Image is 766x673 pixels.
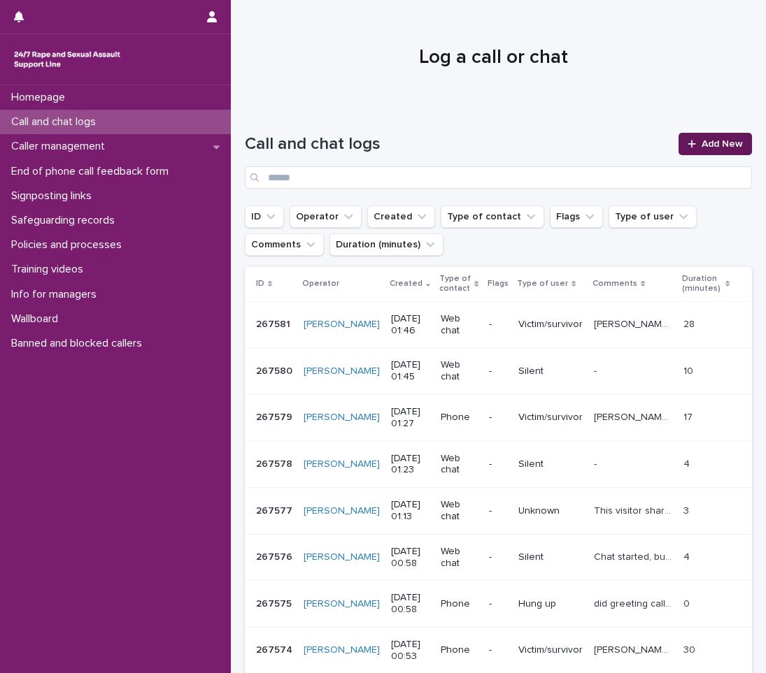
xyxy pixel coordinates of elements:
p: did greeting call ended [594,595,676,610]
h1: Call and chat logs [245,134,670,154]
button: Duration (minutes) [329,233,444,256]
p: 267577 [256,502,295,517]
p: [DATE] 01:46 [391,313,430,337]
p: 3 [683,502,692,517]
tr: 267576267576 [PERSON_NAME] [DATE] 00:58Web chat-SilentChat started, but chatter remained silent a... [245,534,752,581]
p: [DATE] 00:58 [391,592,430,616]
p: Call and chat logs [6,115,107,129]
p: 267580 [256,363,295,377]
p: 17 [683,409,695,424]
p: [DATE] 00:53 [391,639,430,663]
p: Silent [518,458,583,470]
p: Web chat [441,313,478,337]
button: Operator [290,205,362,228]
span: Add New [702,139,743,149]
p: Web chat [441,453,478,477]
p: Banned and blocked callers [6,337,153,350]
p: Web chat [441,499,478,523]
p: Web chat [441,546,478,570]
p: Web chat [441,359,478,383]
h1: Log a call or chat [245,46,742,70]
p: - [489,319,507,331]
p: Victim/survivor [518,644,583,656]
p: Phone [441,412,478,424]
p: Created [390,276,423,291]
p: Silent [518,551,583,563]
p: 267576 [256,549,295,563]
tr: 267578267578 [PERSON_NAME] [DATE] 01:23Web chat-Silent-- 44 [245,441,752,488]
p: 267581 [256,316,293,331]
p: 267578 [256,456,295,470]
tr: 267577267577 [PERSON_NAME] [DATE] 01:13Web chat-UnknownThis visitor shared very little before abr... [245,488,752,535]
a: [PERSON_NAME] [304,319,380,331]
p: Safeguarding records [6,214,126,227]
p: Signposting links [6,189,103,203]
p: 30 [683,642,698,656]
p: 4 [683,456,693,470]
tr: 267575267575 [PERSON_NAME] [DATE] 00:58Phone-Hung updid greeting call endeddid greeting call ende... [245,581,752,628]
p: This visitor shared very little before abruptly ending the chat. [594,502,676,517]
p: Christina reached out for support, lots going on with family, talked about not wanting children b... [594,409,676,424]
a: [PERSON_NAME] [304,551,380,563]
p: Emma reached out, has an appointment coming up with rape crisis centre, police have taken perpetr... [594,642,676,656]
p: Victim/survivor [518,319,583,331]
p: - [594,456,600,470]
p: Operator [302,276,339,291]
p: Homepage [6,91,76,104]
p: Hung up [518,598,583,610]
p: - [594,363,600,377]
p: [DATE] 01:27 [391,406,430,430]
a: [PERSON_NAME] [304,366,380,377]
p: Ines is a survivor of Rape who struggles with self-blame. Operator gave definition of rape, conse... [594,316,676,331]
p: - [489,644,507,656]
p: Info for managers [6,288,108,301]
a: [PERSON_NAME] [304,505,380,517]
p: Training videos [6,263,94,276]
p: Type of user [517,276,568,291]
p: Comments [593,276,637,291]
a: Add New [679,133,752,155]
p: [DATE] 01:23 [391,453,430,477]
p: Phone [441,644,478,656]
p: 0 [683,595,693,610]
p: Victim/survivor [518,412,583,424]
p: Unknown [518,505,583,517]
p: Policies and processes [6,238,133,252]
tr: 267580267580 [PERSON_NAME] [DATE] 01:45Web chat-Silent-- 1010 [245,348,752,395]
p: 267575 [256,595,295,610]
button: Type of user [609,205,697,228]
a: [PERSON_NAME] [304,598,380,610]
p: [DATE] 01:45 [391,359,430,383]
p: Caller management [6,140,116,153]
p: 267579 [256,409,295,424]
a: [PERSON_NAME] [304,644,380,656]
p: 267574 [256,642,295,656]
p: ID [256,276,264,291]
p: Wallboard [6,312,69,326]
a: [PERSON_NAME] [304,412,380,424]
p: Silent [518,366,583,377]
button: Comments [245,233,324,256]
img: rhQMoQhaT3yELyF149Cw [11,45,123,73]
tr: 267579267579 [PERSON_NAME] [DATE] 01:27Phone-Victim/survivor[PERSON_NAME] reached out for support... [245,394,752,441]
p: Phone [441,598,478,610]
p: - [489,551,507,563]
p: - [489,598,507,610]
p: 28 [683,316,697,331]
p: - [489,458,507,470]
p: End of phone call feedback form [6,165,180,178]
tr: 267581267581 [PERSON_NAME] [DATE] 01:46Web chat-Victim/survivor[PERSON_NAME] is a survivor of Rap... [245,301,752,348]
button: Type of contact [441,205,544,228]
p: - [489,366,507,377]
button: Created [367,205,435,228]
p: Flags [488,276,509,291]
p: Type of contact [439,271,471,297]
button: ID [245,205,284,228]
p: Duration (minutes) [682,271,721,297]
p: [DATE] 00:58 [391,546,430,570]
p: 10 [683,363,696,377]
p: [DATE] 01:13 [391,499,430,523]
p: Chat started, but chatter remained silent and chose to end the chat [594,549,676,563]
input: Search [245,166,752,189]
